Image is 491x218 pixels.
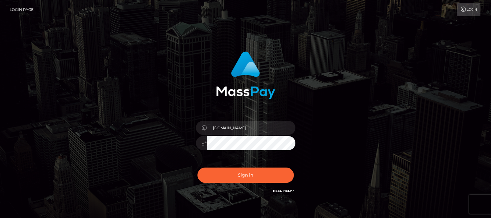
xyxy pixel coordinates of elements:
a: Need Help? [273,189,294,193]
a: Login Page [10,3,34,16]
button: Sign in [197,168,294,183]
img: MassPay Login [216,51,275,99]
input: Username... [207,121,295,135]
a: Login [457,3,480,16]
